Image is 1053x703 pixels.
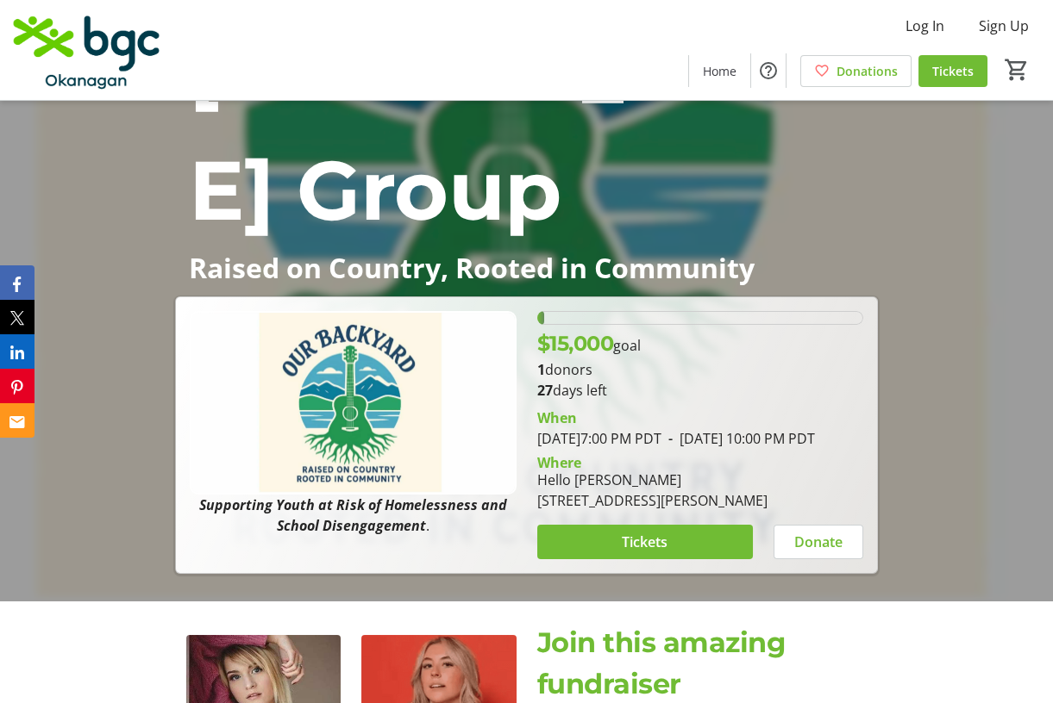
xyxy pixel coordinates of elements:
button: Help [751,53,786,88]
span: Tickets [932,62,974,80]
a: Home [689,55,750,87]
span: [DATE] 10:00 PM PDT [661,429,815,448]
a: Tickets [918,55,987,87]
span: 27 [537,381,553,400]
span: $15,000 [537,331,614,356]
p: . [190,495,516,536]
img: BGC Okanagan's Logo [10,7,164,93]
span: [DATE] 7:00 PM PDT [537,429,661,448]
span: Donate [794,532,843,552]
p: goal [537,328,642,359]
p: days left [537,380,863,401]
div: Where [537,456,581,470]
img: Campaign CTA Media Photo [190,311,516,495]
p: Raised on Country, Rooted in Community [189,252,863,283]
button: Log In [892,12,958,40]
span: Tickets [622,532,668,552]
div: Hello [PERSON_NAME] [537,470,768,490]
button: Donate [774,525,863,559]
button: Cart [1001,54,1032,85]
span: - [661,429,680,448]
div: 2.3393333333333333% of fundraising goal reached [537,311,863,325]
b: 1 [537,360,545,379]
div: When [537,407,577,428]
a: Donations [800,55,912,87]
span: Donations [837,62,898,80]
button: Sign Up [965,12,1043,40]
span: Log In [906,16,944,36]
span: Sign Up [979,16,1029,36]
div: [STREET_ADDRESS][PERSON_NAME] [537,490,768,511]
button: Tickets [537,525,753,559]
p: donors [537,359,863,380]
span: Home [703,62,736,80]
em: Supporting Youth at Risk of Homelessness and School Disengagement [199,495,506,535]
